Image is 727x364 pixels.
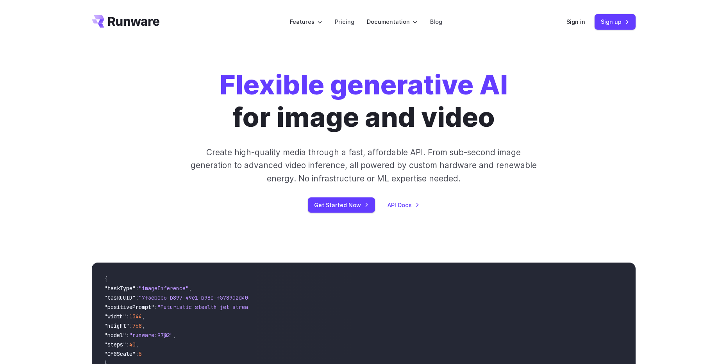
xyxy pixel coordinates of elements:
[129,332,173,339] span: "runware:97@2"
[142,313,145,320] span: ,
[129,341,136,348] span: 40
[136,285,139,292] span: :
[139,294,257,301] span: "7f3ebcb6-b897-49e1-b98c-f5789d2d40d7"
[104,313,126,320] span: "width"
[126,332,129,339] span: :
[104,285,136,292] span: "taskType"
[139,285,189,292] span: "imageInference"
[104,332,126,339] span: "model"
[92,15,160,28] a: Go to /
[104,350,136,357] span: "CFGScale"
[367,17,418,26] label: Documentation
[290,17,322,26] label: Features
[136,350,139,357] span: :
[142,322,145,329] span: ,
[388,201,420,210] a: API Docs
[129,313,142,320] span: 1344
[126,341,129,348] span: :
[566,17,585,26] a: Sign in
[189,146,538,185] p: Create high-quality media through a fast, affordable API. From sub-second image generation to adv...
[136,294,139,301] span: :
[220,68,508,101] strong: Flexible generative AI
[136,341,139,348] span: ,
[104,275,107,282] span: {
[595,14,636,29] a: Sign up
[189,285,192,292] span: ,
[220,69,508,133] h1: for image and video
[157,304,442,311] span: "Futuristic stealth jet streaking through a neon-lit cityscape with glowing purple exhaust"
[104,294,136,301] span: "taskUUID"
[104,341,126,348] span: "steps"
[132,322,142,329] span: 768
[308,197,375,213] a: Get Started Now
[173,332,176,339] span: ,
[126,313,129,320] span: :
[430,17,442,26] a: Blog
[154,304,157,311] span: :
[129,322,132,329] span: :
[104,304,154,311] span: "positivePrompt"
[104,322,129,329] span: "height"
[335,17,354,26] a: Pricing
[139,350,142,357] span: 5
